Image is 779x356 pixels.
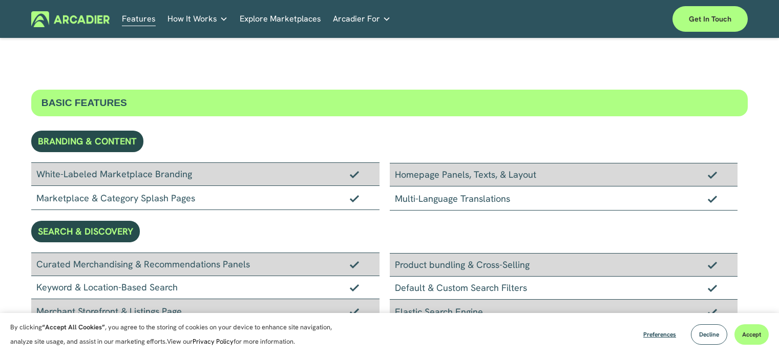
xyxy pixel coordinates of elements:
[742,330,761,339] span: Accept
[31,162,380,186] div: White-Labeled Marketplace Branding
[42,323,105,331] strong: “Accept All Cookies”
[31,90,748,116] div: BASIC FEATURES
[167,11,228,27] a: folder dropdown
[122,11,156,27] a: Features
[350,284,359,291] img: Checkmark
[734,324,769,345] button: Accept
[708,195,717,202] img: Checkmark
[31,276,380,299] div: Keyword & Location-Based Search
[350,308,359,315] img: Checkmark
[390,253,738,277] div: Product bundling & Cross-Selling
[333,12,380,26] span: Arcadier For
[350,261,359,268] img: Checkmark
[193,337,234,346] a: Privacy Policy
[672,6,748,32] a: Get in touch
[31,299,380,323] div: Merchant Storefront & Listings Page
[390,163,738,186] div: Homepage Panels, Texts, & Layout
[31,11,110,27] img: Arcadier
[708,171,717,178] img: Checkmark
[167,12,217,26] span: How It Works
[31,186,380,210] div: Marketplace & Category Splash Pages
[708,261,717,268] img: Checkmark
[390,186,738,211] div: Multi-Language Translations
[240,11,321,27] a: Explore Marketplaces
[636,324,684,345] button: Preferences
[390,277,738,300] div: Default & Custom Search Filters
[699,330,719,339] span: Decline
[390,300,738,324] div: Elastic Search Engine
[691,324,727,345] button: Decline
[31,221,140,242] div: SEARCH & DISCOVERY
[643,330,676,339] span: Preferences
[350,171,359,178] img: Checkmark
[708,284,717,291] img: Checkmark
[31,131,143,152] div: BRANDING & CONTENT
[333,11,391,27] a: folder dropdown
[708,308,717,316] img: Checkmark
[350,195,359,202] img: Checkmark
[10,320,343,349] p: By clicking , you agree to the storing of cookies on your device to enhance site navigation, anal...
[31,253,380,276] div: Curated Merchandising & Recommendations Panels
